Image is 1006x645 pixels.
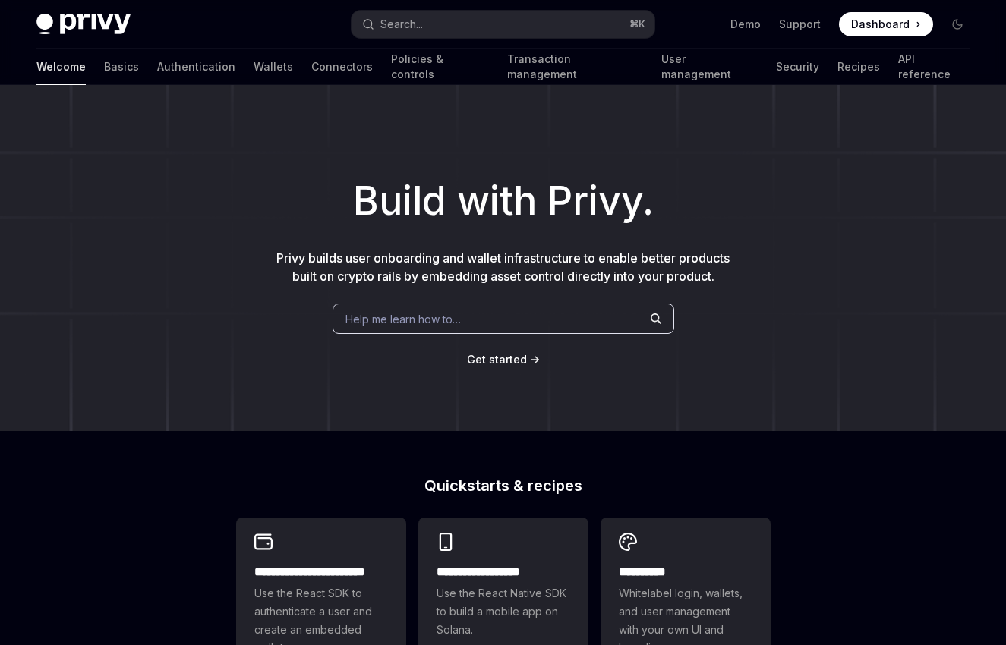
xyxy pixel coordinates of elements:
span: Help me learn how to… [345,311,461,327]
span: Get started [467,353,527,366]
a: Policies & controls [391,49,489,85]
a: Security [776,49,819,85]
a: Wallets [254,49,293,85]
span: Dashboard [851,17,910,32]
img: dark logo [36,14,131,35]
a: Basics [104,49,139,85]
span: Use the React Native SDK to build a mobile app on Solana. [437,584,570,639]
div: Search... [380,15,423,33]
a: Get started [467,352,527,367]
a: API reference [898,49,970,85]
a: User management [661,49,758,85]
a: Transaction management [507,49,643,85]
a: Demo [730,17,761,32]
h2: Quickstarts & recipes [236,478,771,493]
h1: Build with Privy. [24,171,982,231]
a: Connectors [311,49,373,85]
span: Privy builds user onboarding and wallet infrastructure to enable better products built on crypto ... [276,250,730,284]
a: Welcome [36,49,86,85]
a: Recipes [837,49,880,85]
button: Toggle dark mode [945,12,970,36]
a: Dashboard [839,12,933,36]
a: Support [779,17,821,32]
a: Authentication [157,49,235,85]
span: ⌘ K [629,18,645,30]
button: Search...⌘K [352,11,654,38]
